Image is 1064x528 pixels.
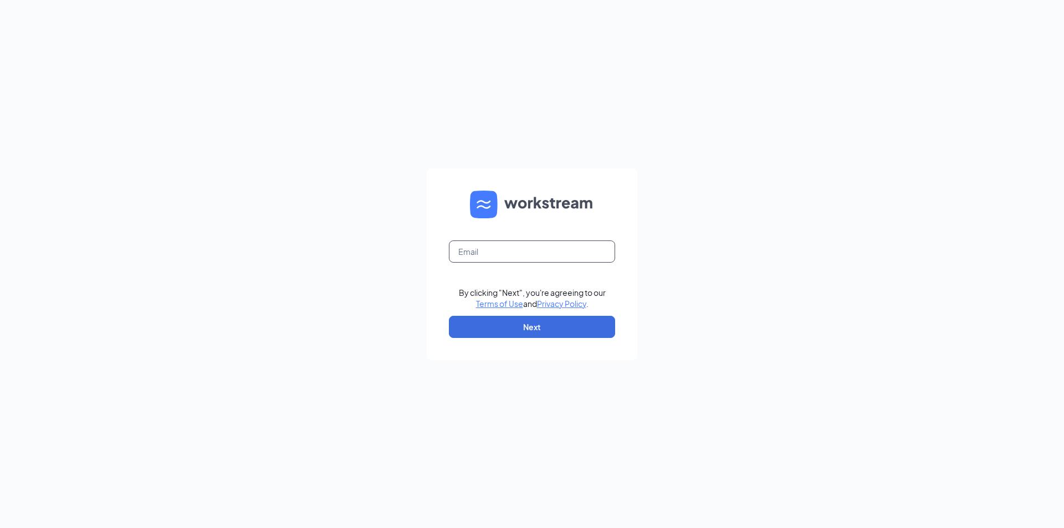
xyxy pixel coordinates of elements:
[476,299,523,309] a: Terms of Use
[449,240,615,263] input: Email
[459,287,606,309] div: By clicking "Next", you're agreeing to our and .
[449,316,615,338] button: Next
[537,299,586,309] a: Privacy Policy
[470,191,594,218] img: WS logo and Workstream text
